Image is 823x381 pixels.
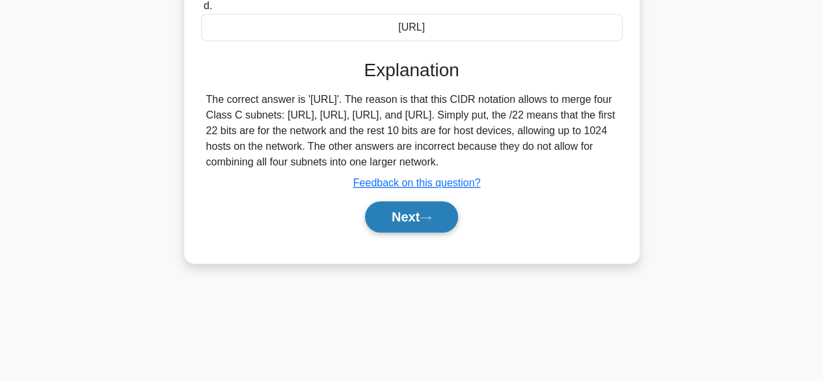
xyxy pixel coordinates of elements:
[201,14,623,41] div: [URL]
[206,92,617,170] div: The correct answer is '[URL]'. The reason is that this CIDR notation allows to merge four Class C...
[209,59,615,81] h3: Explanation
[353,177,481,188] a: Feedback on this question?
[365,201,458,233] button: Next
